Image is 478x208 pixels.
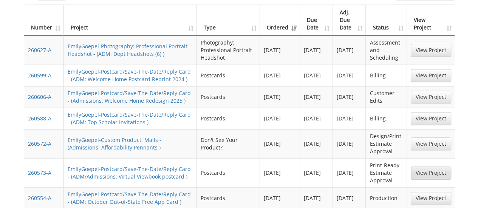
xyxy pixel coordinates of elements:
a: 260588-A [28,115,51,122]
td: Postcards [197,158,260,187]
td: [DATE] [333,129,366,158]
td: Assessment and Scheduling [366,35,407,65]
td: [DATE] [260,129,300,158]
th: Type: activate to sort column ascending [197,5,260,35]
td: Design/Print Estimate Approval [366,129,407,158]
td: [DATE] [260,86,300,108]
td: Photography: Professional Portrait Headshot [197,35,260,65]
td: Customer Edits [366,86,407,108]
a: View Project [411,192,451,205]
a: View Project [411,91,451,103]
td: [DATE] [260,158,300,187]
a: 260572-A [28,140,51,147]
a: EmilyGoepel-Postcard/Save-The-Date/Reply Card - (ADM: October Out-of-State Free App Card ) [68,191,191,205]
td: Print-Ready Estimate Approval [366,158,407,187]
a: View Project [411,166,451,179]
a: 260606-A [28,93,51,100]
td: [DATE] [333,108,366,129]
a: EmilyGoepel-Custom Product, Mails - (Admissions: Affordability Pennants ) [68,136,161,151]
td: [DATE] [333,65,366,86]
td: [DATE] [300,65,333,86]
td: [DATE] [333,86,366,108]
th: Project: activate to sort column ascending [64,5,197,35]
td: Postcards [197,108,260,129]
th: Adj. Due Date: activate to sort column ascending [333,5,366,35]
th: Due Date: activate to sort column ascending [300,5,333,35]
a: 260599-A [28,72,51,79]
th: Status: activate to sort column ascending [366,5,407,35]
a: View Project [411,44,451,57]
td: Billing [366,65,407,86]
td: [DATE] [300,129,333,158]
a: EmilyGoepel-Postcard/Save-The-Date/Reply Card - (ADM: Top Scholar Invitations ) [68,111,191,126]
th: View Project: activate to sort column ascending [407,5,455,35]
a: View Project [411,112,451,125]
th: Number: activate to sort column ascending [24,5,64,35]
td: [DATE] [300,158,333,187]
td: Billing [366,108,407,129]
td: Postcards [197,65,260,86]
td: [DATE] [333,158,366,187]
a: 260554-A [28,194,51,202]
td: [DATE] [300,108,333,129]
td: [DATE] [260,65,300,86]
td: Don't See Your Product? [197,129,260,158]
a: EmilyGoepel-Postcard/Save-The-Date/Reply Card - (Admissions: Welcome Home Redesign 2025 ) [68,89,191,104]
a: View Project [411,69,451,82]
td: Postcards [197,86,260,108]
td: [DATE] [300,86,333,108]
a: EmilyGoepel-Photography: Professional Portrait Headshot - (ADM: Dept Headshots (6) ) [68,43,187,57]
a: 260627-A [28,46,51,54]
a: View Project [411,137,451,150]
a: EmilyGoepel-Postcard/Save-The-Date/Reply Card - (ADM: Welcome Home Postcard Reprint 2024 ) [68,68,191,83]
td: [DATE] [260,35,300,65]
a: 260573-A [28,169,51,176]
td: [DATE] [333,35,366,65]
td: [DATE] [300,35,333,65]
a: EmilyGoepel-Postcard/Save-The-Date/Reply Card - (ADM/Admissions: Virtual Viewbook postcard ) [68,165,191,180]
th: Ordered: activate to sort column ascending [260,5,300,35]
td: [DATE] [260,108,300,129]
